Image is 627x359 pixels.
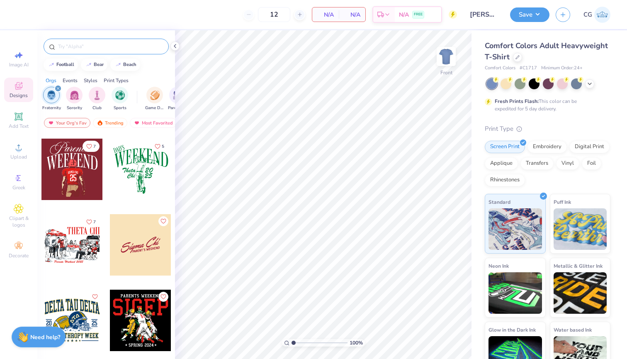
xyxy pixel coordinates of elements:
[554,198,571,206] span: Puff Ink
[463,6,504,23] input: Untitled Design
[112,87,128,111] button: filter button
[488,272,542,314] img: Neon Ink
[63,77,78,84] div: Events
[83,141,100,152] button: Like
[67,105,82,111] span: Sorority
[485,65,515,72] span: Comfort Colors
[70,90,79,100] img: Sorority Image
[48,62,55,67] img: trend_line.gif
[56,62,74,67] div: football
[115,62,122,67] img: trend_line.gif
[485,41,608,62] span: Comfort Colors Adult Heavyweight T-Shirt
[158,216,168,226] button: Like
[9,252,29,259] span: Decorate
[488,325,536,334] span: Glow in the Dark Ink
[594,7,610,23] img: Carly Gitin
[554,261,603,270] span: Metallic & Glitter Ink
[85,62,92,67] img: trend_line.gif
[569,141,610,153] div: Digital Print
[47,90,56,100] img: Fraternity Image
[89,87,105,111] button: filter button
[81,59,107,71] button: bear
[93,220,96,224] span: 7
[110,59,140,71] button: beach
[66,87,83,111] button: filter button
[93,144,96,149] span: 7
[123,62,136,67] div: beach
[317,10,334,19] span: N/A
[145,87,164,111] div: filter for Game Day
[168,87,187,111] div: filter for Parent's Weekend
[94,62,104,67] div: bear
[9,123,29,129] span: Add Text
[162,144,164,149] span: 5
[556,157,579,170] div: Vinyl
[130,118,177,128] div: Most Favorited
[554,208,607,250] img: Puff Ink
[48,120,54,126] img: most_fav.gif
[583,7,610,23] a: CG
[168,105,187,111] span: Parent's Weekend
[46,77,56,84] div: Orgs
[438,48,454,65] img: Front
[582,157,601,170] div: Foil
[66,87,83,111] div: filter for Sorority
[90,292,100,302] button: Like
[97,120,103,126] img: trending.gif
[158,292,168,302] button: Like
[485,124,610,134] div: Print Type
[440,69,452,76] div: Front
[145,87,164,111] button: filter button
[44,118,90,128] div: Your Org's Fav
[554,325,592,334] span: Water based Ink
[10,92,28,99] span: Designs
[114,105,126,111] span: Sports
[134,120,140,126] img: most_fav.gif
[151,141,168,152] button: Like
[485,157,518,170] div: Applique
[554,272,607,314] img: Metallic & Glitter Ink
[84,77,97,84] div: Styles
[30,333,60,341] strong: Need help?
[115,90,125,100] img: Sports Image
[168,87,187,111] button: filter button
[92,105,102,111] span: Club
[485,141,525,153] div: Screen Print
[488,198,510,206] span: Standard
[93,118,127,128] div: Trending
[150,90,160,100] img: Game Day Image
[4,215,33,228] span: Clipart & logos
[42,87,61,111] div: filter for Fraternity
[10,154,27,160] span: Upload
[57,42,163,51] input: Try "Alpha"
[12,184,25,191] span: Greek
[89,87,105,111] div: filter for Club
[9,61,29,68] span: Image AI
[92,90,102,100] img: Club Image
[399,10,409,19] span: N/A
[520,157,554,170] div: Transfers
[541,65,583,72] span: Minimum Order: 24 +
[42,87,61,111] button: filter button
[145,105,164,111] span: Game Day
[104,77,129,84] div: Print Types
[112,87,128,111] div: filter for Sports
[510,7,549,22] button: Save
[344,10,360,19] span: N/A
[83,216,100,227] button: Like
[488,208,542,250] img: Standard
[44,59,78,71] button: football
[173,90,182,100] img: Parent's Weekend Image
[485,174,525,186] div: Rhinestones
[258,7,290,22] input: – –
[488,261,509,270] span: Neon Ink
[495,98,539,105] strong: Fresh Prints Flash:
[520,65,537,72] span: # C1717
[42,105,61,111] span: Fraternity
[414,12,423,17] span: FREE
[583,10,592,20] span: CG
[495,98,597,112] div: This color can be expedited for 5 day delivery.
[350,339,363,347] span: 100 %
[527,141,567,153] div: Embroidery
